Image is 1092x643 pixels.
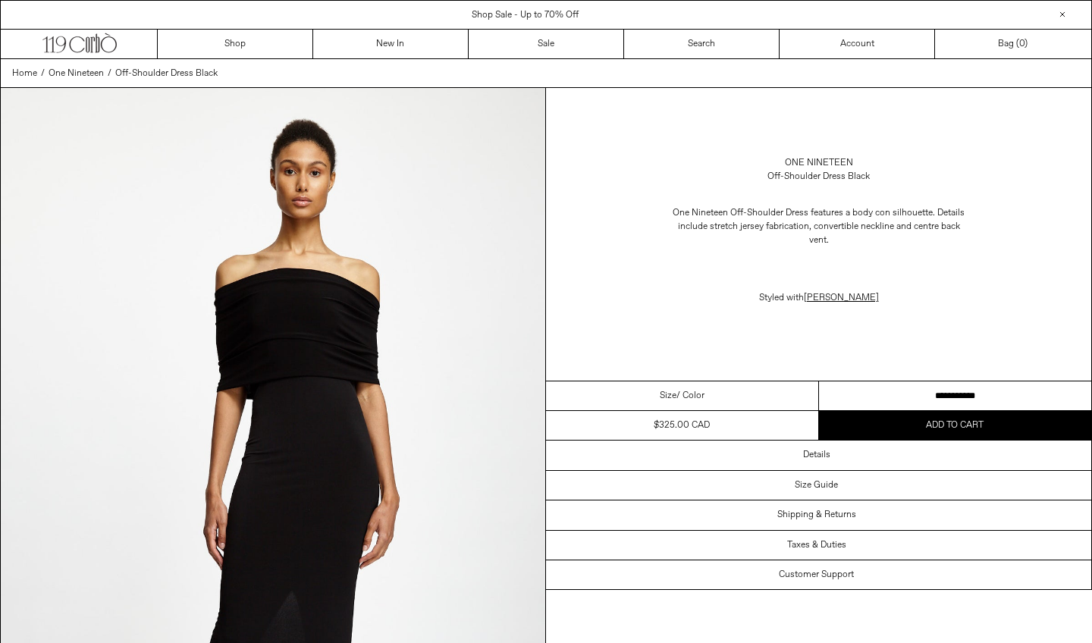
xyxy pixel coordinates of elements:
button: Add to cart [819,411,1092,440]
span: One Nineteen Off-Shoulder Dress features a body con silhouette. Details include stretch jersey fa... [673,207,965,246]
a: New In [313,30,469,58]
div: $325.00 CAD [654,419,710,432]
a: Bag () [935,30,1090,58]
span: ) [1019,37,1028,51]
a: Account [780,30,935,58]
div: Off-Shoulder Dress Black [767,170,870,183]
span: / [108,67,111,80]
h3: Details [803,450,830,460]
h3: Customer Support [779,569,854,580]
a: Off-Shoulder Dress Black [115,67,218,80]
a: Sale [469,30,624,58]
a: Home [12,67,37,80]
span: Add to cart [926,419,984,431]
a: [PERSON_NAME] [804,292,879,304]
span: / [41,67,45,80]
a: Search [624,30,780,58]
span: 0 [1019,38,1025,50]
h3: Taxes & Duties [787,540,846,550]
h3: Size Guide [795,480,838,491]
a: Shop [158,30,313,58]
span: / Color [676,389,704,403]
a: One Nineteen [49,67,104,80]
h3: Shipping & Returns [777,510,856,520]
a: One Nineteen [785,156,853,170]
span: Size [660,389,676,403]
span: Styled with [759,292,879,304]
a: Shop Sale - Up to 70% Off [472,9,579,21]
